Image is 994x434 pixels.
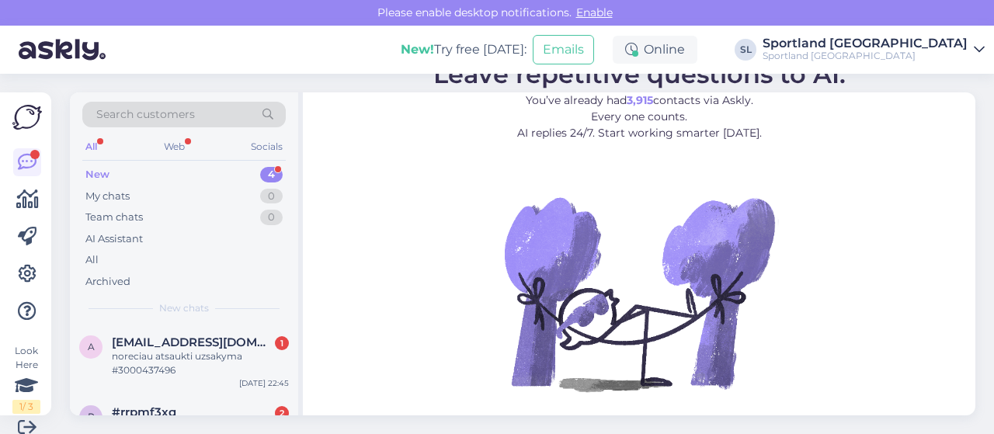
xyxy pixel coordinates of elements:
[85,252,99,268] div: All
[433,59,846,89] span: Leave repetitive questions to AI.
[401,40,527,59] div: Try free [DATE]:
[260,189,283,204] div: 0
[82,137,100,157] div: All
[248,137,286,157] div: Socials
[12,105,42,130] img: Askly Logo
[433,92,846,141] p: You’ve already had contacts via Askly. Every one counts. AI replies 24/7. Start working smarter [...
[112,405,176,419] span: #rrpmf3xq
[401,42,434,57] b: New!
[96,106,195,123] span: Search customers
[260,210,283,225] div: 0
[763,50,968,62] div: Sportland [GEOGRAPHIC_DATA]
[275,336,289,350] div: 1
[763,37,968,50] div: Sportland [GEOGRAPHIC_DATA]
[159,301,209,315] span: New chats
[613,36,697,64] div: Online
[260,167,283,182] div: 4
[161,137,188,157] div: Web
[572,5,617,19] span: Enable
[275,406,289,420] div: 2
[85,231,143,247] div: AI Assistant
[533,35,594,64] button: Emails
[112,349,289,377] div: noreciau atsaukti uzsakyma #3000437496
[85,274,130,290] div: Archived
[112,335,273,349] span: acethefiresnake@gmail.com
[85,189,130,204] div: My chats
[763,37,985,62] a: Sportland [GEOGRAPHIC_DATA]Sportland [GEOGRAPHIC_DATA]
[85,210,143,225] div: Team chats
[88,341,95,352] span: a
[88,411,95,422] span: r
[85,167,109,182] div: New
[12,344,40,414] div: Look Here
[239,377,289,389] div: [DATE] 22:45
[499,154,779,433] img: No Chat active
[12,400,40,414] div: 1 / 3
[735,39,756,61] div: SL
[627,93,653,107] b: 3,915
